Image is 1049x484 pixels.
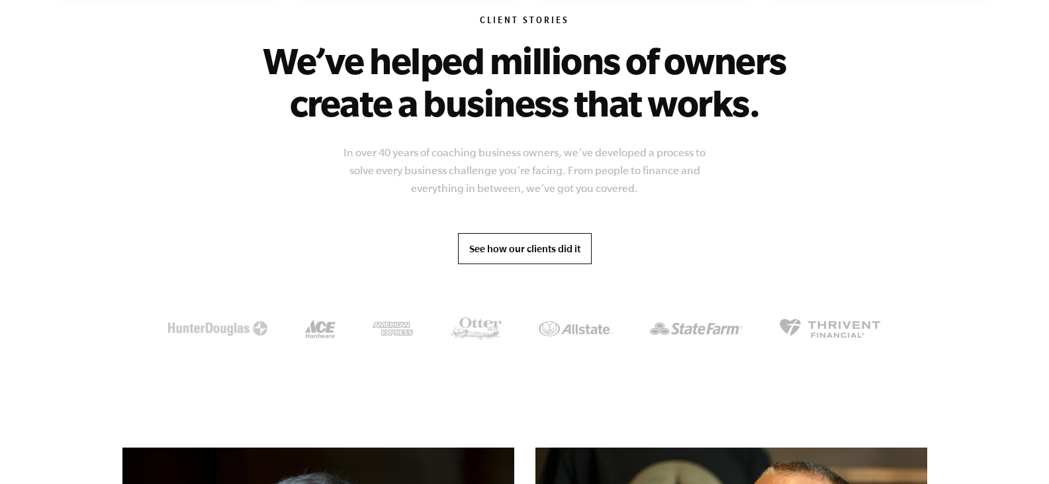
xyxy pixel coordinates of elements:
iframe: Chat Widget [983,420,1049,484]
img: Allstate Logo [539,321,613,336]
img: American Express Logo [373,322,413,336]
img: State Farm Logo [650,322,743,335]
img: OtterBox Logo [450,317,502,340]
img: McDonalds Logo [168,321,267,336]
img: Thrivent Financial Logo [780,318,881,338]
h2: We’ve helped millions of owners create a business that works. [243,39,807,124]
a: See how our clients did it [458,233,592,265]
img: Ace Harware Logo [304,319,336,338]
h6: Client Stories [122,15,927,28]
p: In over 40 years of coaching business owners, we’ve developed a process to solve every business c... [333,144,717,197]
